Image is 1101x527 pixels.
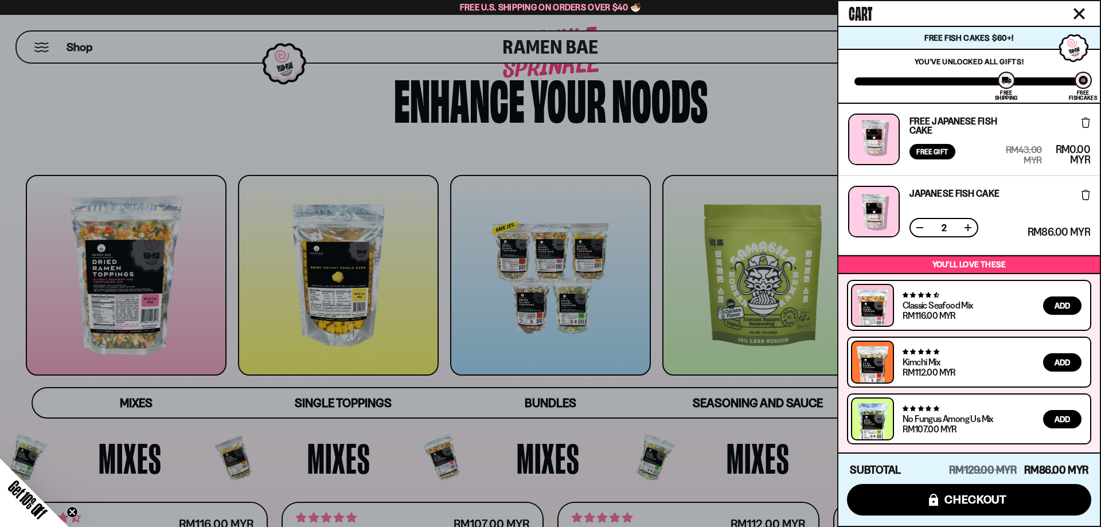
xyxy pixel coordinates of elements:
[1071,5,1088,22] button: Close cart
[849,1,872,24] span: Cart
[949,463,1016,477] span: RM129.00 MYR
[1046,145,1090,165] span: RM0.00 MYR
[935,223,953,232] span: 2
[903,424,957,434] div: RM107.00 MYR
[903,291,939,299] span: 4.68 stars
[903,356,940,368] a: Kimchi Mix
[1043,296,1082,315] button: Add
[998,145,1041,165] span: RM43.00 MYR
[1069,90,1097,100] div: Free Fishcakes
[841,259,1097,270] p: You’ll love these
[1055,415,1070,423] span: Add
[909,189,1000,198] a: Japanese Fish Cake
[903,299,973,311] a: Classic Seafood Mix
[854,57,1084,66] p: You've unlocked all gifts!
[903,368,956,377] div: RM112.00 MYR
[460,2,642,13] span: Free U.S. Shipping on Orders over $40 🍜
[1024,463,1088,477] span: RM86.00 MYR
[924,33,1013,43] span: Free Fish Cakes $60+!
[1028,227,1090,237] span: RM86.00 MYR
[67,506,78,518] button: Close teaser
[1055,358,1070,366] span: Add
[5,477,50,522] span: Get 10% Off
[1055,302,1070,310] span: Add
[903,311,956,320] div: RM116.00 MYR
[909,116,998,135] a: Free Japanese Fish Cake
[1043,410,1082,428] button: Add
[909,144,955,159] div: Free Gift
[903,405,939,412] span: 4.82 stars
[944,493,1007,506] span: checkout
[847,484,1091,516] button: checkout
[1043,353,1082,372] button: Add
[995,90,1017,100] div: Free Shipping
[850,464,901,476] h4: Subtotal
[903,413,993,424] a: No Fungus Among Us Mix
[903,348,939,356] span: 4.76 stars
